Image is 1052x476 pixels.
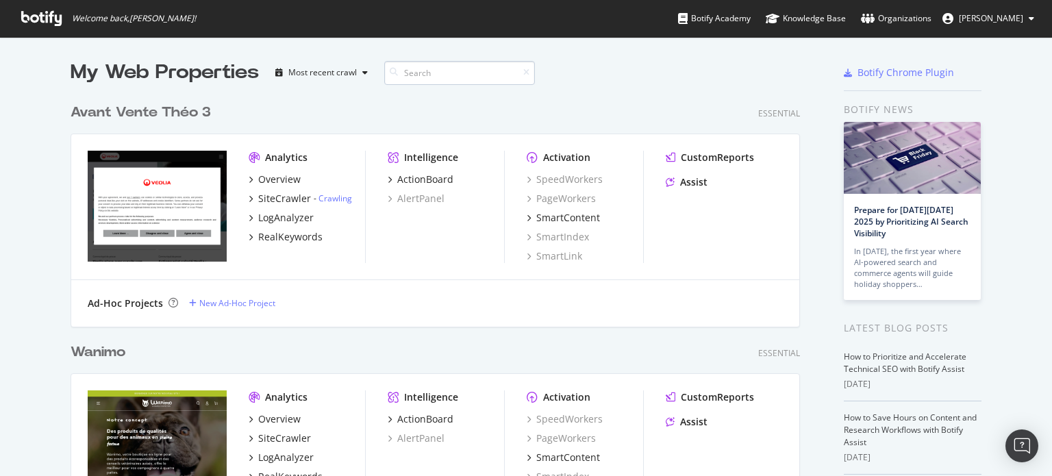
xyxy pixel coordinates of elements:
[318,192,352,204] a: Crawling
[404,390,458,404] div: Intelligence
[527,192,596,205] a: PageWorkers
[249,451,314,464] a: LogAnalyzer
[678,12,751,25] div: Botify Academy
[288,68,357,77] div: Most recent crawl
[249,431,311,445] a: SiteCrawler
[258,192,311,205] div: SiteCrawler
[766,12,846,25] div: Knowledge Base
[249,211,314,225] a: LogAnalyzer
[758,347,800,359] div: Essential
[258,451,314,464] div: LogAnalyzer
[71,342,131,362] a: Wanimo
[258,211,314,225] div: LogAnalyzer
[88,297,163,310] div: Ad-Hoc Projects
[71,342,125,362] div: Wanimo
[854,246,970,290] div: In [DATE], the first year where AI-powered search and commerce agents will guide holiday shoppers…
[71,103,211,123] div: Avant Vente Théo 3
[397,173,453,186] div: ActionBoard
[680,415,707,429] div: Assist
[258,173,301,186] div: Overview
[258,412,301,426] div: Overview
[844,412,977,448] a: How to Save Hours on Content and Research Workflows with Botify Assist
[72,13,196,24] span: Welcome back, [PERSON_NAME] !
[536,451,600,464] div: SmartContent
[249,230,323,244] a: RealKeywords
[844,321,981,336] div: Latest Blog Posts
[844,66,954,79] a: Botify Chrome Plugin
[959,12,1023,24] span: Olivier Job
[384,61,535,85] input: Search
[527,412,603,426] a: SpeedWorkers
[543,390,590,404] div: Activation
[681,151,754,164] div: CustomReports
[388,431,444,445] a: AlertPanel
[666,390,754,404] a: CustomReports
[314,192,352,204] div: -
[681,390,754,404] div: CustomReports
[258,230,323,244] div: RealKeywords
[265,151,308,164] div: Analytics
[404,151,458,164] div: Intelligence
[666,151,754,164] a: CustomReports
[854,204,968,239] a: Prepare for [DATE][DATE] 2025 by Prioritizing AI Search Visibility
[71,59,259,86] div: My Web Properties
[71,103,216,123] a: Avant Vente Théo 3
[527,173,603,186] a: SpeedWorkers
[527,431,596,445] a: PageWorkers
[527,230,589,244] a: SmartIndex
[1005,429,1038,462] div: Open Intercom Messenger
[249,412,301,426] a: Overview
[536,211,600,225] div: SmartContent
[844,451,981,464] div: [DATE]
[758,108,800,119] div: Essential
[258,431,311,445] div: SiteCrawler
[844,122,981,194] img: Prepare for Black Friday 2025 by Prioritizing AI Search Visibility
[199,297,275,309] div: New Ad-Hoc Project
[249,192,352,205] a: SiteCrawler- Crawling
[666,415,707,429] a: Assist
[527,249,582,263] a: SmartLink
[666,175,707,189] a: Assist
[861,12,931,25] div: Organizations
[844,351,966,375] a: How to Prioritize and Accelerate Technical SEO with Botify Assist
[388,192,444,205] a: AlertPanel
[543,151,590,164] div: Activation
[388,412,453,426] a: ActionBoard
[249,173,301,186] a: Overview
[844,378,981,390] div: [DATE]
[88,151,227,262] img: sunology.eu
[844,102,981,117] div: Botify news
[931,8,1045,29] button: [PERSON_NAME]
[265,390,308,404] div: Analytics
[270,62,373,84] button: Most recent crawl
[189,297,275,309] a: New Ad-Hoc Project
[388,173,453,186] a: ActionBoard
[527,451,600,464] a: SmartContent
[397,412,453,426] div: ActionBoard
[857,66,954,79] div: Botify Chrome Plugin
[680,175,707,189] div: Assist
[527,211,600,225] a: SmartContent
